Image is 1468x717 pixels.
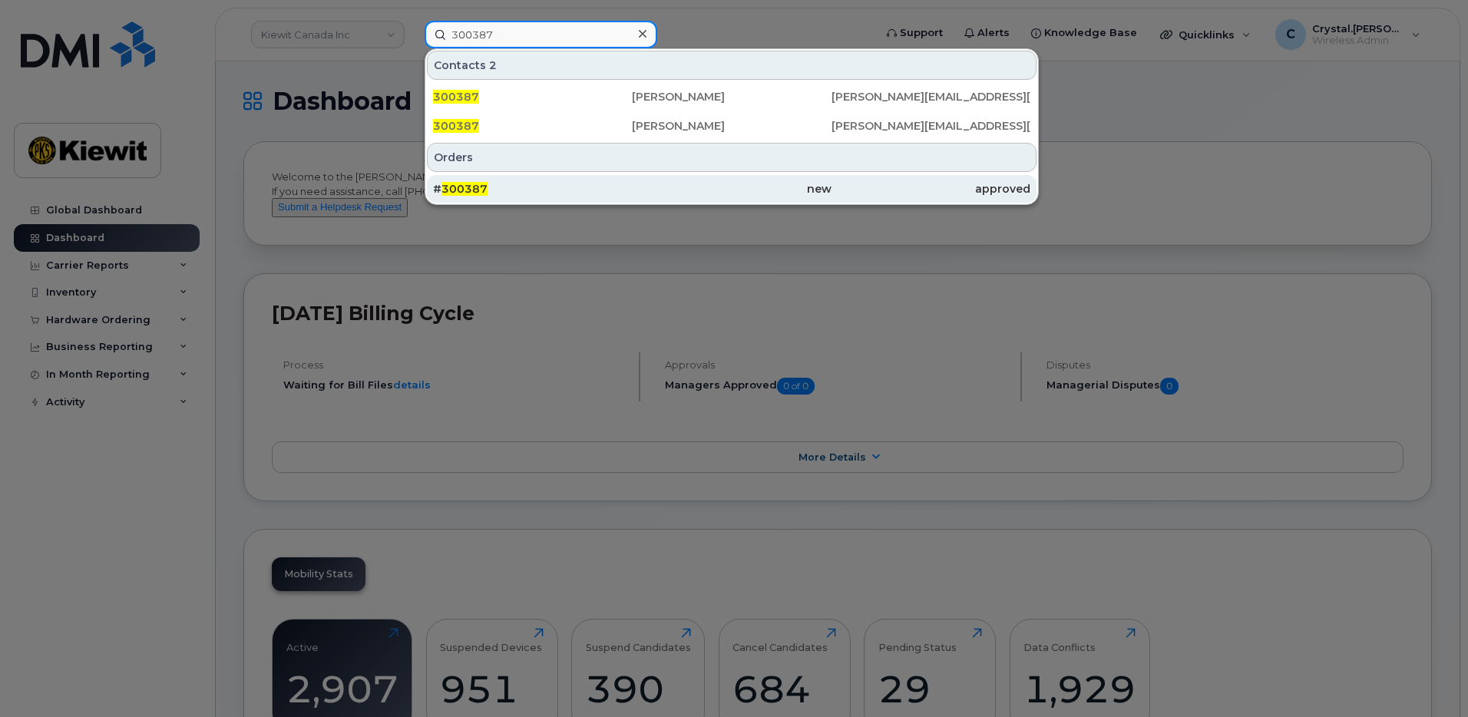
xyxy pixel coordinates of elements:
div: Orders [427,143,1037,172]
div: approved [832,181,1030,197]
a: 300387[PERSON_NAME][PERSON_NAME][EMAIL_ADDRESS][PERSON_NAME][PERSON_NAME][DOMAIN_NAME] [427,112,1037,140]
span: 2 [489,58,497,73]
a: #300387newapproved [427,175,1037,203]
span: 300387 [433,90,479,104]
div: # [433,181,632,197]
span: 300387 [441,182,488,196]
div: [PERSON_NAME] [632,118,831,134]
div: [PERSON_NAME] [632,89,831,104]
a: 300387[PERSON_NAME][PERSON_NAME][EMAIL_ADDRESS][PERSON_NAME][PERSON_NAME][DOMAIN_NAME] [427,83,1037,111]
span: 300387 [433,119,479,133]
div: [PERSON_NAME][EMAIL_ADDRESS][PERSON_NAME][PERSON_NAME][DOMAIN_NAME] [832,89,1030,104]
div: new [632,181,831,197]
iframe: Messenger Launcher [1401,650,1456,705]
div: Contacts [427,51,1037,80]
div: [PERSON_NAME][EMAIL_ADDRESS][PERSON_NAME][PERSON_NAME][DOMAIN_NAME] [832,118,1030,134]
